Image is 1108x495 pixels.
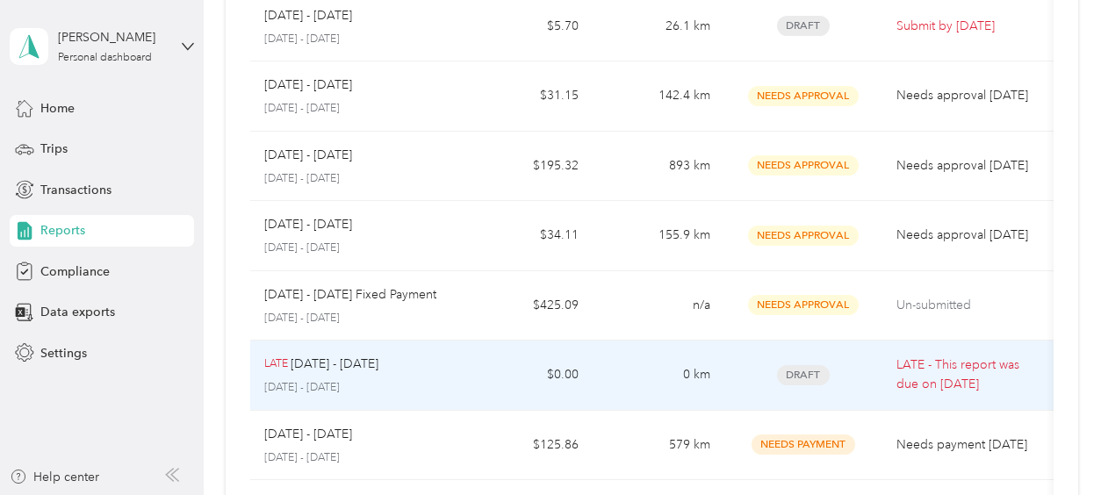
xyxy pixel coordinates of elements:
p: [DATE] - [DATE] [264,6,352,25]
td: 155.9 km [593,201,724,271]
p: [DATE] - [DATE] [264,240,447,256]
span: Home [40,99,75,118]
td: 579 km [593,411,724,481]
td: 142.4 km [593,61,724,132]
span: Data exports [40,303,115,321]
span: Transactions [40,181,112,199]
button: Help center [10,468,99,486]
span: Needs Approval [748,86,859,106]
span: Needs Payment [752,434,855,455]
p: Needs payment [DATE] [896,435,1044,455]
span: Settings [40,344,87,362]
td: $31.15 [461,61,593,132]
p: [DATE] - [DATE] [264,311,447,326]
span: Needs Approval [748,226,859,246]
p: LATE [264,356,288,372]
td: n/a [593,271,724,341]
p: Needs approval [DATE] [896,226,1044,245]
span: Compliance [40,262,110,281]
td: $125.86 [461,411,593,481]
td: $34.11 [461,201,593,271]
span: Draft [777,16,830,36]
span: Needs Approval [748,155,859,176]
p: [DATE] - [DATE] [264,171,447,187]
span: Reports [40,221,85,240]
p: Needs approval [DATE] [896,156,1044,176]
p: LATE - This report was due on [DATE] [896,355,1044,394]
span: Draft [777,365,830,385]
span: Trips [40,140,68,158]
p: [DATE] - [DATE] Fixed Payment [264,285,436,305]
td: 893 km [593,132,724,202]
p: [DATE] - [DATE] [264,75,352,95]
p: [DATE] - [DATE] [264,146,352,165]
p: [DATE] - [DATE] [291,355,378,374]
td: $0.00 [461,341,593,411]
p: Un-submitted [896,296,1044,315]
td: $425.09 [461,271,593,341]
p: [DATE] - [DATE] [264,425,352,444]
p: [DATE] - [DATE] [264,380,447,396]
div: [PERSON_NAME] [58,28,168,47]
iframe: Everlance-gr Chat Button Frame [1010,397,1108,495]
p: [DATE] - [DATE] [264,450,447,466]
p: [DATE] - [DATE] [264,101,447,117]
p: Needs approval [DATE] [896,86,1044,105]
td: 0 km [593,341,724,411]
p: Submit by [DATE] [896,17,1044,36]
p: [DATE] - [DATE] [264,32,447,47]
td: $195.32 [461,132,593,202]
p: [DATE] - [DATE] [264,215,352,234]
span: Needs Approval [748,295,859,315]
div: Personal dashboard [58,53,152,63]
